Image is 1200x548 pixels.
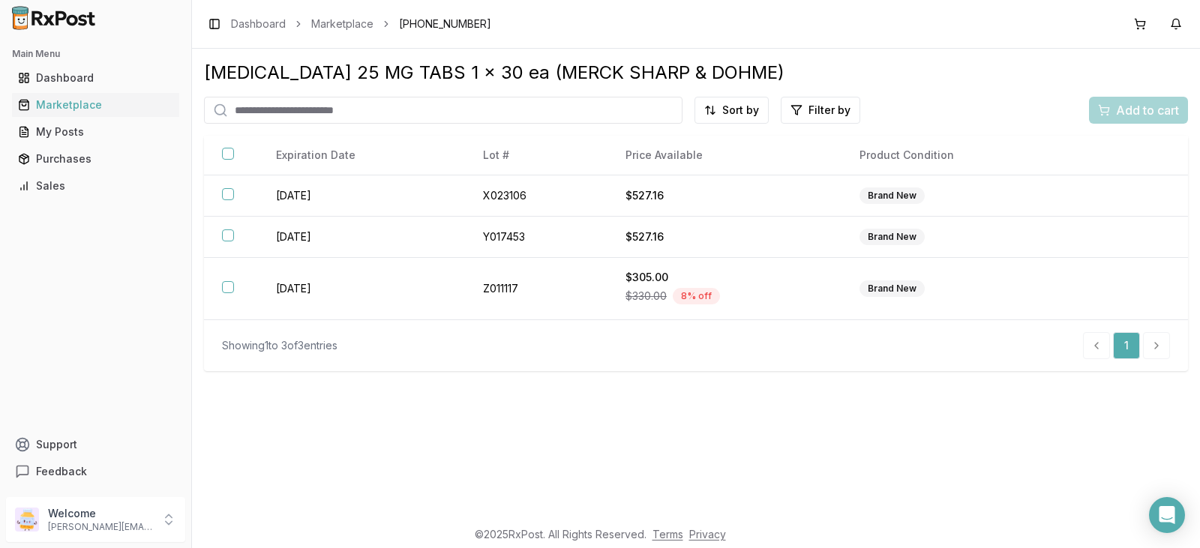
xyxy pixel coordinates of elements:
[722,103,759,118] span: Sort by
[859,187,925,204] div: Brand New
[465,217,607,258] td: Y017453
[12,118,179,145] a: My Posts
[781,97,860,124] button: Filter by
[859,229,925,245] div: Brand New
[6,66,185,90] button: Dashboard
[258,217,465,258] td: [DATE]
[689,528,726,541] a: Privacy
[6,458,185,485] button: Feedback
[12,64,179,91] a: Dashboard
[36,464,87,479] span: Feedback
[625,188,823,203] div: $527.16
[18,70,173,85] div: Dashboard
[465,258,607,320] td: Z011117
[15,508,39,532] img: User avatar
[6,147,185,171] button: Purchases
[625,270,823,285] div: $305.00
[465,175,607,217] td: X023106
[607,136,841,175] th: Price Available
[12,145,179,172] a: Purchases
[6,431,185,458] button: Support
[1083,332,1170,359] nav: pagination
[12,172,179,199] a: Sales
[6,93,185,117] button: Marketplace
[808,103,850,118] span: Filter by
[258,175,465,217] td: [DATE]
[673,288,720,304] div: 8 % off
[18,178,173,193] div: Sales
[231,16,491,31] nav: breadcrumb
[1113,332,1140,359] a: 1
[465,136,607,175] th: Lot #
[625,289,667,304] span: $330.00
[18,124,173,139] div: My Posts
[841,136,1075,175] th: Product Condition
[311,16,373,31] a: Marketplace
[231,16,286,31] a: Dashboard
[859,280,925,297] div: Brand New
[258,258,465,320] td: [DATE]
[12,48,179,60] h2: Main Menu
[18,151,173,166] div: Purchases
[625,229,823,244] div: $527.16
[48,521,152,533] p: [PERSON_NAME][EMAIL_ADDRESS][DOMAIN_NAME]
[204,61,1188,85] div: [MEDICAL_DATA] 25 MG TABS 1 x 30 ea (MERCK SHARP & DOHME)
[1149,497,1185,533] div: Open Intercom Messenger
[6,120,185,144] button: My Posts
[48,506,152,521] p: Welcome
[18,97,173,112] div: Marketplace
[694,97,769,124] button: Sort by
[6,6,102,30] img: RxPost Logo
[399,16,491,31] span: [PHONE_NUMBER]
[258,136,465,175] th: Expiration Date
[6,174,185,198] button: Sales
[652,528,683,541] a: Terms
[222,338,337,353] div: Showing 1 to 3 of 3 entries
[12,91,179,118] a: Marketplace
